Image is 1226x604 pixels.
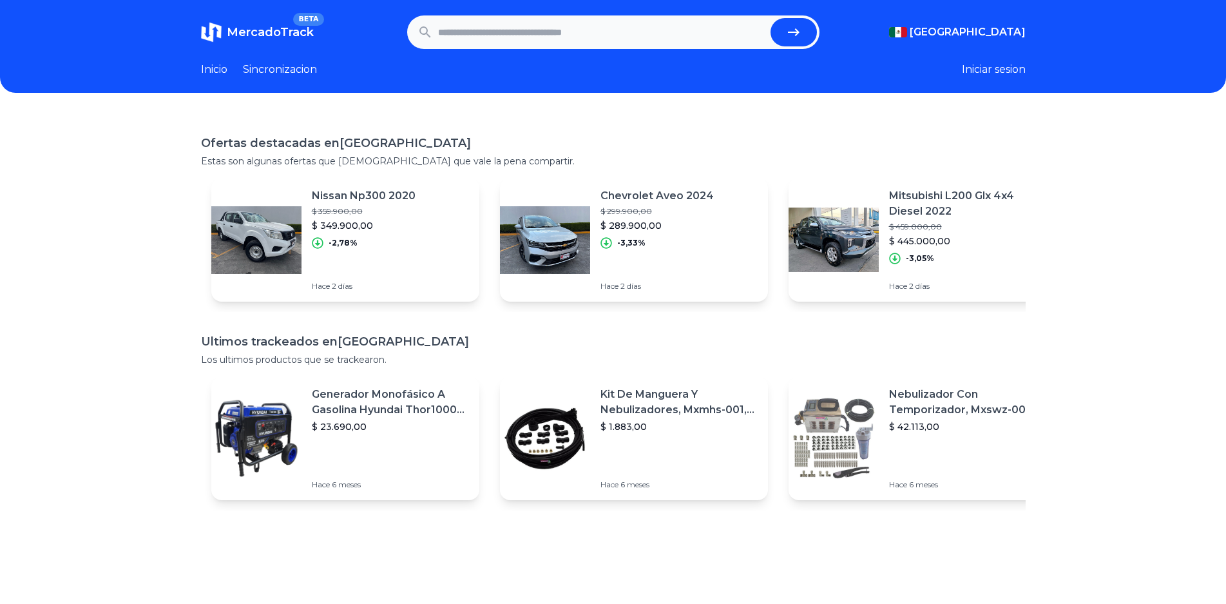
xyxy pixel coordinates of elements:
[211,376,479,500] a: Featured imageGenerador Monofásico A Gasolina Hyundai Thor10000 P 11.5 Kw$ 23.690,00Hace 6 meses
[312,480,469,490] p: Hace 6 meses
[201,62,227,77] a: Inicio
[293,13,323,26] span: BETA
[789,393,879,483] img: Featured image
[600,188,714,204] p: Chevrolet Aveo 2024
[312,219,416,232] p: $ 349.900,00
[312,387,469,418] p: Generador Monofásico A Gasolina Hyundai Thor10000 P 11.5 Kw
[201,22,222,43] img: MercadoTrack
[312,188,416,204] p: Nissan Np300 2020
[889,188,1046,219] p: Mitsubishi L200 Glx 4x4 Diesel 2022
[889,27,907,37] img: Mexico
[906,253,934,264] p: -3,05%
[211,178,479,302] a: Featured imageNissan Np300 2020$ 359.900,00$ 349.900,00-2,78%Hace 2 días
[889,387,1046,418] p: Nebulizador Con Temporizador, Mxswz-009, 50m, 40 Boquillas
[201,134,1026,152] h1: Ofertas destacadas en [GEOGRAPHIC_DATA]
[201,333,1026,351] h1: Ultimos trackeados en [GEOGRAPHIC_DATA]
[789,376,1057,500] a: Featured imageNebulizador Con Temporizador, Mxswz-009, 50m, 40 Boquillas$ 42.113,00Hace 6 meses
[201,155,1026,168] p: Estas son algunas ofertas que [DEMOGRAPHIC_DATA] que vale la pena compartir.
[201,22,314,43] a: MercadoTrackBETA
[243,62,317,77] a: Sincronizacion
[600,281,714,291] p: Hace 2 días
[910,24,1026,40] span: [GEOGRAPHIC_DATA]
[500,376,768,500] a: Featured imageKit De Manguera Y Nebulizadores, Mxmhs-001, 6m, 6 Tees, 8 Bo$ 1.883,00Hace 6 meses
[617,238,646,248] p: -3,33%
[600,387,758,418] p: Kit De Manguera Y Nebulizadores, Mxmhs-001, 6m, 6 Tees, 8 Bo
[500,393,590,483] img: Featured image
[600,420,758,433] p: $ 1.883,00
[211,195,302,285] img: Featured image
[600,480,758,490] p: Hace 6 meses
[789,178,1057,302] a: Featured imageMitsubishi L200 Glx 4x4 Diesel 2022$ 459.000,00$ 445.000,00-3,05%Hace 2 días
[211,393,302,483] img: Featured image
[500,178,768,302] a: Featured imageChevrolet Aveo 2024$ 299.900,00$ 289.900,00-3,33%Hace 2 días
[600,206,714,217] p: $ 299.900,00
[789,195,879,285] img: Featured image
[889,24,1026,40] button: [GEOGRAPHIC_DATA]
[201,353,1026,366] p: Los ultimos productos que se trackearon.
[227,25,314,39] span: MercadoTrack
[312,206,416,217] p: $ 359.900,00
[312,281,416,291] p: Hace 2 días
[889,281,1046,291] p: Hace 2 días
[329,238,358,248] p: -2,78%
[889,420,1046,433] p: $ 42.113,00
[962,62,1026,77] button: Iniciar sesion
[312,420,469,433] p: $ 23.690,00
[889,235,1046,248] p: $ 445.000,00
[889,222,1046,232] p: $ 459.000,00
[889,480,1046,490] p: Hace 6 meses
[500,195,590,285] img: Featured image
[600,219,714,232] p: $ 289.900,00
